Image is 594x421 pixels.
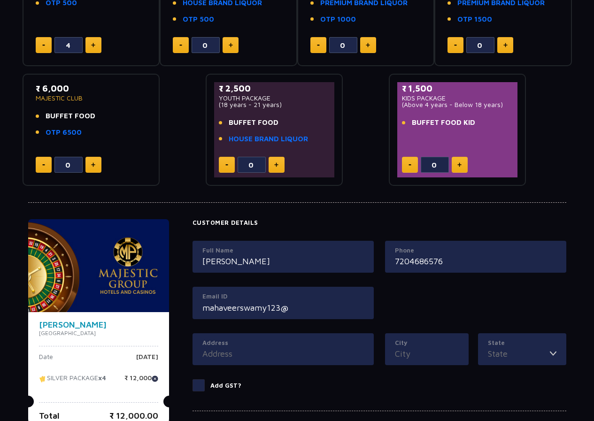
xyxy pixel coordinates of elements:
h4: [PERSON_NAME] [39,321,158,329]
span: BUFFET FOOD [46,111,95,122]
label: Phone [395,246,556,255]
img: minus [225,164,228,166]
span: BUFFET FOOD [229,117,278,128]
p: YOUTH PACKAGE [219,95,330,101]
p: [GEOGRAPHIC_DATA] [39,329,158,337]
a: HOUSE BRAND LIQUOR [229,134,308,145]
img: toggler icon [550,347,556,360]
img: minus [42,45,45,46]
p: MAJESTIC CLUB [36,95,147,101]
input: State [488,347,550,360]
input: Full Name [202,255,364,268]
img: majesticPride-banner [28,219,169,312]
input: City [395,347,459,360]
img: plus [91,162,95,167]
label: Address [202,338,364,348]
p: ₹ 1,500 [402,82,513,95]
p: ₹ 2,500 [219,82,330,95]
p: Date [39,353,53,367]
label: City [395,338,459,348]
span: BUFFET FOOD KID [412,117,475,128]
p: KIDS PACKAGE [402,95,513,101]
a: OTP 1000 [320,14,356,25]
label: State [488,338,556,348]
img: minus [454,45,457,46]
p: ₹ 6,000 [36,82,147,95]
img: minus [179,45,182,46]
img: minus [317,45,320,46]
img: plus [229,43,233,47]
img: plus [457,162,462,167]
img: minus [42,164,45,166]
label: Email ID [202,292,364,301]
img: plus [274,162,278,167]
a: OTP 500 [183,14,214,25]
p: (Above 4 years - Below 18 years) [402,101,513,108]
strong: x4 [98,374,106,382]
a: OTP 1500 [457,14,492,25]
input: Mobile [395,255,556,268]
p: (18 years - 21 years) [219,101,330,108]
label: Full Name [202,246,364,255]
img: plus [503,43,508,47]
p: SILVER PACKAGE [39,375,106,389]
a: OTP 6500 [46,127,82,138]
img: tikcet [39,375,47,383]
p: ₹ 12,000 [124,375,158,389]
input: Email ID [202,301,364,314]
img: minus [409,164,411,166]
img: plus [91,43,95,47]
p: Add GST? [210,381,241,390]
h4: Customer Details [193,219,566,227]
img: plus [366,43,370,47]
input: Address [202,347,364,360]
p: [DATE] [136,353,158,367]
